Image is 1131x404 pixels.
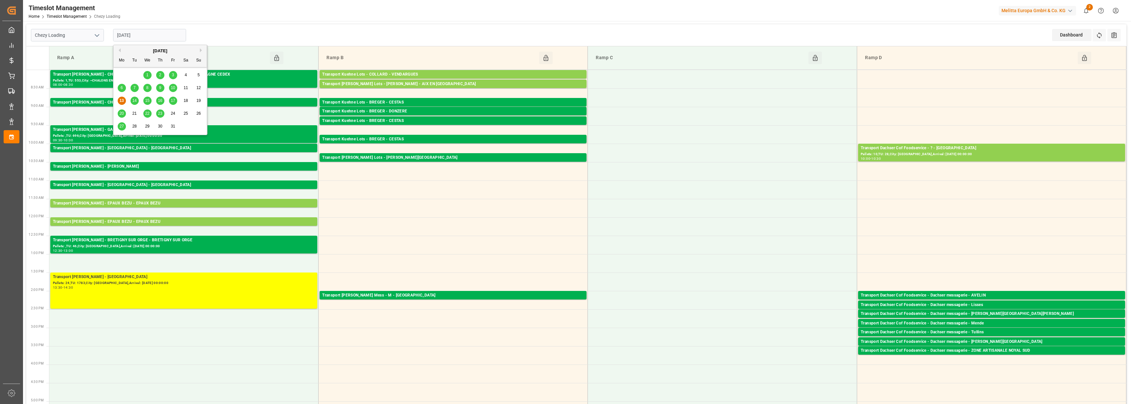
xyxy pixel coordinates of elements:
[169,84,177,92] div: Choose Friday, October 10th, 2025
[29,141,44,144] span: 10:00 AM
[133,85,136,90] span: 7
[63,249,73,252] div: 13:00
[92,30,102,40] button: open menu
[31,251,44,255] span: 1:00 PM
[63,139,73,142] div: 10:00
[53,225,315,231] div: Pallets: 23,TU: 1176,City: EPAUX BEZU,Arrival: [DATE] 00:00:00
[322,87,584,93] div: Pallets: ,TU: 77,City: [GEOGRAPHIC_DATA],Arrival: [DATE] 00:00:00
[53,274,315,280] div: Transport [PERSON_NAME] - [GEOGRAPHIC_DATA]
[861,339,1122,345] div: Transport Dachser Cof Foodservice - Dachser messagerie - [PERSON_NAME][GEOGRAPHIC_DATA]
[145,111,149,116] span: 22
[156,97,164,105] div: Choose Thursday, October 16th, 2025
[1052,29,1092,41] div: Dashboard
[53,219,315,225] div: Transport [PERSON_NAME] - EPAUX BEZU - EPAUX BEZU
[131,97,139,105] div: Choose Tuesday, October 14th, 2025
[118,109,126,118] div: Choose Monday, October 20th, 2025
[861,336,1122,341] div: Pallets: 1,TU: 20,City: Tullins,Arrival: [DATE] 00:00:00
[113,29,186,41] input: DD-MM-YYYY
[131,122,139,131] div: Choose Tuesday, October 28th, 2025
[861,302,1122,308] div: Transport Dachser Cof Foodservice - Dachser messagerie - Lisses
[63,83,73,86] div: 08:30
[53,139,62,142] div: 09:30
[118,122,126,131] div: Choose Monday, October 27th, 2025
[53,127,315,133] div: Transport [PERSON_NAME] - GARONS
[861,311,1122,317] div: Transport Dachser Cof Foodservice - Dachser messagerie - [PERSON_NAME][GEOGRAPHIC_DATA][PERSON_NAME]
[198,73,200,77] span: 5
[29,14,39,19] a: Home
[53,78,315,83] div: Pallets: 1,TU: 553,City: ~CHALONS EN CHAMPAGNE CEDEX,Arrival: [DATE] 00:00:00
[322,78,584,83] div: Pallets: 11,TU: 264,City: [GEOGRAPHIC_DATA],Arrival: [DATE] 00:00:00
[118,97,126,105] div: Choose Monday, October 13th, 2025
[200,48,204,52] button: Next Month
[53,152,315,157] div: Pallets: ,TU: 414,City: [GEOGRAPHIC_DATA],Arrival: [DATE] 00:00:00
[861,327,1122,332] div: Pallets: 2,TU: 10,City: [GEOGRAPHIC_DATA],Arrival: [DATE] 00:00:00
[195,97,203,105] div: Choose Sunday, October 19th, 2025
[113,48,207,54] div: [DATE]
[169,57,177,65] div: Fr
[158,98,162,103] span: 16
[158,111,162,116] span: 23
[182,109,190,118] div: Choose Saturday, October 25th, 2025
[183,98,188,103] span: 18
[143,57,152,65] div: We
[131,109,139,118] div: Choose Tuesday, October 21st, 2025
[182,71,190,79] div: Choose Saturday, October 4th, 2025
[322,292,584,299] div: Transport [PERSON_NAME] Mess - M - [GEOGRAPHIC_DATA]
[158,124,162,129] span: 30
[143,97,152,105] div: Choose Wednesday, October 15th, 2025
[156,109,164,118] div: Choose Thursday, October 23rd, 2025
[31,398,44,402] span: 5:00 PM
[146,73,149,77] span: 1
[118,57,126,65] div: Mo
[156,57,164,65] div: Th
[115,69,205,133] div: month 2025-10
[171,124,175,129] span: 31
[121,85,123,90] span: 6
[53,145,315,152] div: Transport [PERSON_NAME] - [GEOGRAPHIC_DATA] - [GEOGRAPHIC_DATA]
[593,52,808,64] div: Ramp C
[182,97,190,105] div: Choose Saturday, October 18th, 2025
[169,109,177,118] div: Choose Friday, October 24th, 2025
[117,48,121,52] button: Previous Month
[196,111,201,116] span: 26
[171,85,175,90] span: 10
[195,109,203,118] div: Choose Sunday, October 26th, 2025
[861,317,1122,323] div: Pallets: 1,TU: 30,City: [GEOGRAPHIC_DATA][PERSON_NAME],Arrival: [DATE] 00:00:00
[322,99,584,106] div: Transport Kuehne Lots - BREGER - CESTAS
[322,154,584,161] div: Transport [PERSON_NAME] Lots - [PERSON_NAME][GEOGRAPHIC_DATA]
[31,343,44,347] span: 3:30 PM
[999,4,1079,17] button: Melitta Europa GmbH & Co. KG
[322,161,584,167] div: Pallets: 4,TU: 56,City: [PERSON_NAME][GEOGRAPHIC_DATA],Arrival: [DATE] 00:00:00
[196,85,201,90] span: 12
[53,244,315,249] div: Pallets: ,TU: 46,City: [GEOGRAPHIC_DATA],Arrival: [DATE] 00:00:00
[861,152,1122,157] div: Pallets: 10,TU: 28,City: [GEOGRAPHIC_DATA],Arrival: [DATE] 00:00:00
[119,98,124,103] span: 13
[31,104,44,107] span: 9:00 AM
[53,188,315,194] div: Pallets: ,TU: 159,City: [GEOGRAPHIC_DATA],Arrival: [DATE] 00:00:00
[861,308,1122,314] div: Pallets: 2,TU: ,City: Lisses,Arrival: [DATE] 00:00:00
[31,362,44,365] span: 4:00 PM
[53,249,62,252] div: 12:30
[861,299,1122,304] div: Pallets: 1,TU: 21,City: [GEOGRAPHIC_DATA],Arrival: [DATE] 00:00:00
[53,237,315,244] div: Transport [PERSON_NAME] - BRETIGNY SUR ORGE - BRETIGNY SUR ORGE
[324,52,539,64] div: Ramp B
[143,122,152,131] div: Choose Wednesday, October 29th, 2025
[53,71,315,78] div: Transport [PERSON_NAME] - CHALONS EN CHAMPAGNE - ~CHALONS EN CHAMPAGNE CEDEX
[171,98,175,103] span: 17
[53,170,315,176] div: Pallets: 1,TU: 782,City: [GEOGRAPHIC_DATA],Arrival: [DATE] 00:00:00
[861,347,1122,354] div: Transport Dachser Cof Foodservice - Dachser messagerie - ZONE ARTISANALE NOYAL SUD
[1086,4,1093,11] span: 2
[322,81,584,87] div: Transport [PERSON_NAME] Lots - [PERSON_NAME] - AIX EN [GEOGRAPHIC_DATA]
[29,159,44,163] span: 10:30 AM
[322,106,584,111] div: Pallets: ,TU: 10,City: CESTAS,Arrival: [DATE] 00:00:00
[159,85,161,90] span: 9
[182,57,190,65] div: Sa
[156,84,164,92] div: Choose Thursday, October 9th, 2025
[156,122,164,131] div: Choose Thursday, October 30th, 2025
[29,214,44,218] span: 12:00 PM
[53,280,315,286] div: Pallets: 24,TU: 1783,City: [GEOGRAPHIC_DATA],Arrival: [DATE] 00:00:00
[156,71,164,79] div: Choose Thursday, October 2nd, 2025
[132,98,136,103] span: 14
[53,99,315,106] div: Transport [PERSON_NAME] - CHOLET
[53,207,315,212] div: Pallets: 24,TU: 565,City: EPAUX BEZU,Arrival: [DATE] 00:00:00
